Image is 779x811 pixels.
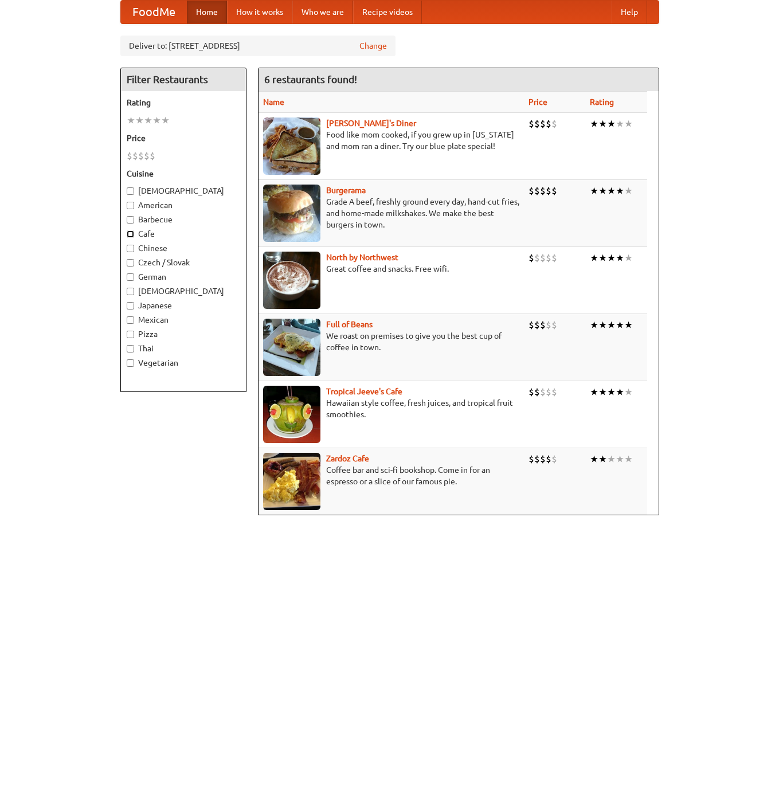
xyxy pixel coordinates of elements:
[127,168,240,179] h5: Cuisine
[551,319,557,331] li: $
[127,132,240,144] h5: Price
[624,117,633,130] li: ★
[127,288,134,295] input: [DEMOGRAPHIC_DATA]
[590,97,614,107] a: Rating
[264,74,357,85] ng-pluralize: 6 restaurants found!
[135,114,144,127] li: ★
[187,1,227,23] a: Home
[263,263,519,275] p: Great coffee and snacks. Free wifi.
[359,40,387,52] a: Change
[263,453,320,510] img: zardoz.jpg
[540,185,546,197] li: $
[607,117,616,130] li: ★
[326,454,369,463] a: Zardoz Cafe
[127,302,134,309] input: Japanese
[607,252,616,264] li: ★
[607,319,616,331] li: ★
[540,386,546,398] li: $
[590,453,598,465] li: ★
[127,245,134,252] input: Chinese
[292,1,353,23] a: Who we are
[127,357,240,369] label: Vegetarian
[534,319,540,331] li: $
[127,97,240,108] h5: Rating
[263,129,519,152] p: Food like mom cooked, if you grew up in [US_STATE] and mom ran a diner. Try our blue plate special!
[127,359,134,367] input: Vegetarian
[529,185,534,197] li: $
[132,150,138,162] li: $
[144,150,150,162] li: $
[529,97,547,107] a: Price
[546,117,551,130] li: $
[616,185,624,197] li: ★
[551,386,557,398] li: $
[138,150,144,162] li: $
[127,314,240,326] label: Mexican
[624,386,633,398] li: ★
[144,114,152,127] li: ★
[534,185,540,197] li: $
[590,319,598,331] li: ★
[624,185,633,197] li: ★
[551,453,557,465] li: $
[598,252,607,264] li: ★
[127,230,134,238] input: Cafe
[121,1,187,23] a: FoodMe
[546,185,551,197] li: $
[612,1,647,23] a: Help
[127,331,134,338] input: Pizza
[529,252,534,264] li: $
[624,453,633,465] li: ★
[353,1,422,23] a: Recipe videos
[607,185,616,197] li: ★
[598,319,607,331] li: ★
[127,257,240,268] label: Czech / Slovak
[607,386,616,398] li: ★
[263,330,519,353] p: We roast on premises to give you the best cup of coffee in town.
[227,1,292,23] a: How it works
[121,68,246,91] h4: Filter Restaurants
[326,119,416,128] a: [PERSON_NAME]'s Diner
[540,117,546,130] li: $
[263,97,284,107] a: Name
[263,397,519,420] p: Hawaiian style coffee, fresh juices, and tropical fruit smoothies.
[127,216,134,224] input: Barbecue
[326,186,366,195] a: Burgerama
[263,196,519,230] p: Grade A beef, freshly ground every day, hand-cut fries, and home-made milkshakes. We make the bes...
[127,242,240,254] label: Chinese
[534,117,540,130] li: $
[127,214,240,225] label: Barbecue
[534,252,540,264] li: $
[150,150,155,162] li: $
[546,386,551,398] li: $
[127,187,134,195] input: [DEMOGRAPHIC_DATA]
[551,252,557,264] li: $
[127,185,240,197] label: [DEMOGRAPHIC_DATA]
[616,386,624,398] li: ★
[127,345,134,352] input: Thai
[616,453,624,465] li: ★
[529,453,534,465] li: $
[540,252,546,264] li: $
[263,117,320,175] img: sallys.jpg
[551,117,557,130] li: $
[152,114,161,127] li: ★
[590,117,598,130] li: ★
[127,202,134,209] input: American
[263,386,320,443] img: jeeves.jpg
[326,320,373,329] a: Full of Beans
[127,285,240,297] label: [DEMOGRAPHIC_DATA]
[127,300,240,311] label: Japanese
[590,386,598,398] li: ★
[590,252,598,264] li: ★
[529,386,534,398] li: $
[326,253,398,262] a: North by Northwest
[607,453,616,465] li: ★
[540,453,546,465] li: $
[326,387,402,396] a: Tropical Jeeve's Cafe
[120,36,396,56] div: Deliver to: [STREET_ADDRESS]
